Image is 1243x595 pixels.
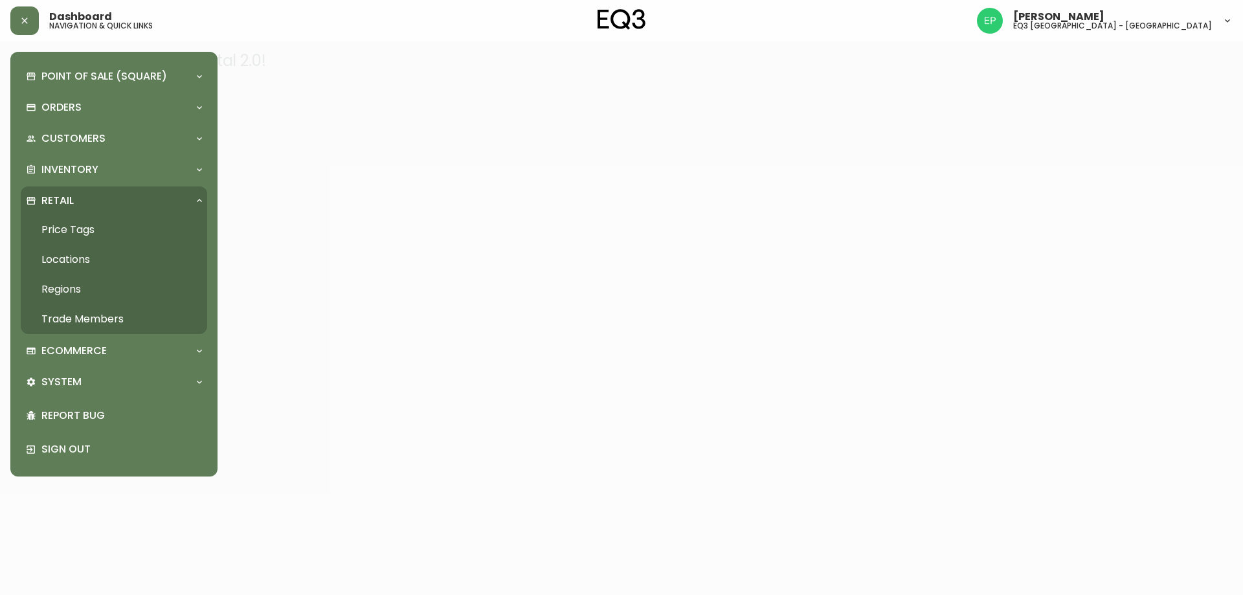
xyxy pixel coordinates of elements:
div: Ecommerce [21,337,207,365]
p: System [41,375,82,389]
div: Retail [21,186,207,215]
p: Report Bug [41,409,202,423]
p: Ecommerce [41,344,107,358]
div: Point of Sale (Square) [21,62,207,91]
a: Trade Members [21,304,207,334]
div: Orders [21,93,207,122]
p: Retail [41,194,74,208]
h5: navigation & quick links [49,22,153,30]
p: Inventory [41,163,98,177]
p: Orders [41,100,82,115]
p: Customers [41,131,106,146]
div: Sign Out [21,432,207,466]
img: edb0eb29d4ff191ed42d19acdf48d771 [977,8,1003,34]
span: Dashboard [49,12,112,22]
a: Regions [21,275,207,304]
span: [PERSON_NAME] [1013,12,1104,22]
a: Price Tags [21,215,207,245]
div: Customers [21,124,207,153]
div: Report Bug [21,399,207,432]
h5: eq3 [GEOGRAPHIC_DATA] - [GEOGRAPHIC_DATA] [1013,22,1212,30]
p: Sign Out [41,442,202,456]
img: logo [598,9,645,30]
p: Point of Sale (Square) [41,69,167,84]
div: System [21,368,207,396]
a: Locations [21,245,207,275]
div: Inventory [21,155,207,184]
